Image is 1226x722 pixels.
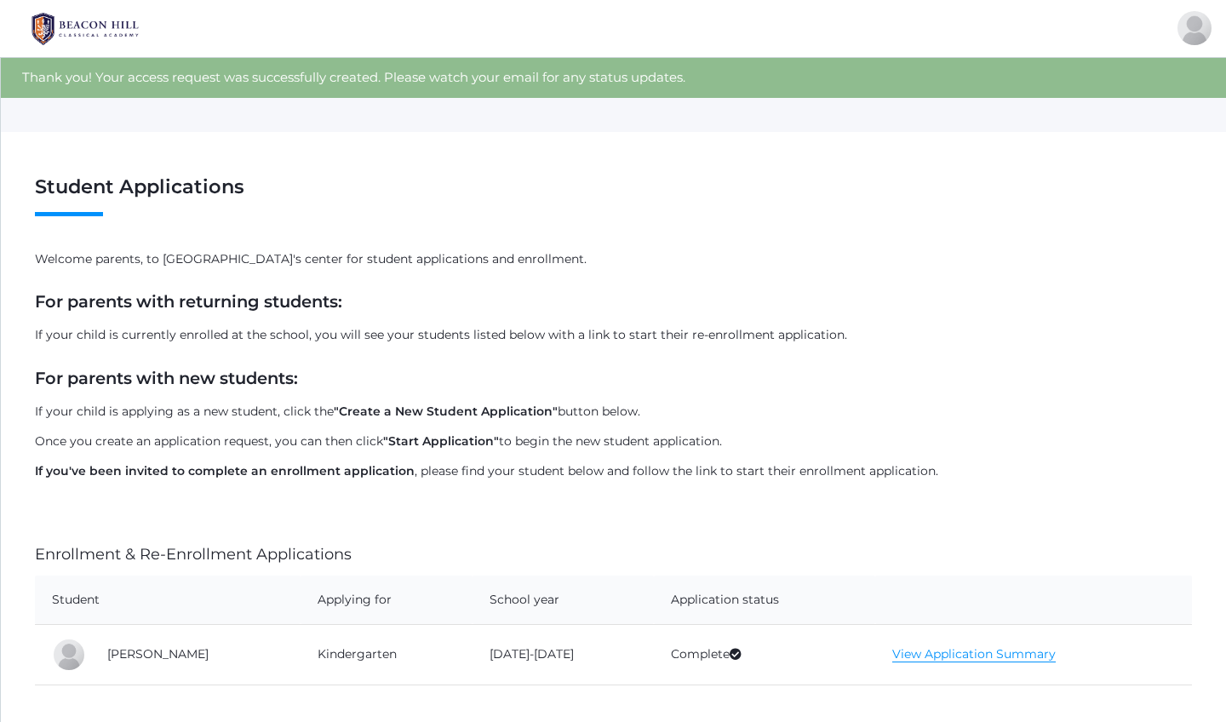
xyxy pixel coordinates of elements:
strong: "Start Application" [383,433,499,449]
th: Application status [654,576,876,625]
h1: Student Applications [35,176,1192,217]
img: BHCALogos-05-308ed15e86a5a0abce9b8dd61676a3503ac9727e845dece92d48e8588c001991.png [21,8,149,50]
p: If your child is currently enrolled at the school, you will see your students listed below with a... [35,326,1192,344]
div: Thank you! Your access request was successfully created. Please watch your email for any status u... [1,58,1226,98]
a: View Application Summary [892,646,1056,662]
strong: For parents with new students: [35,368,298,388]
p: If your child is applying as a new student, click the button below. [35,403,1192,421]
p: Welcome parents, to [GEOGRAPHIC_DATA]'s center for student applications and enrollment. [35,250,1192,268]
td: [PERSON_NAME] [90,624,301,685]
th: School year [473,576,654,625]
td: [DATE]-[DATE] [473,624,654,685]
strong: If you've been invited to complete an enrollment application [35,463,415,478]
strong: "Create a New Student Application" [334,404,558,419]
th: Applying for [301,576,473,625]
p: , please find your student below and follow the link to start their enrollment application. [35,462,1192,480]
div: Amanda Intlekofer [1177,11,1212,45]
p: Once you create an application request, you can then click to begin the new student application. [35,433,1192,450]
td: Complete [654,624,876,685]
td: Kindergarten [301,624,473,685]
th: Student [35,576,301,625]
strong: For parents with returning students: [35,291,342,312]
div: Corbin Intlekofer [52,638,86,672]
h4: Enrollment & Re-Enrollment Applications [35,547,1192,564]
